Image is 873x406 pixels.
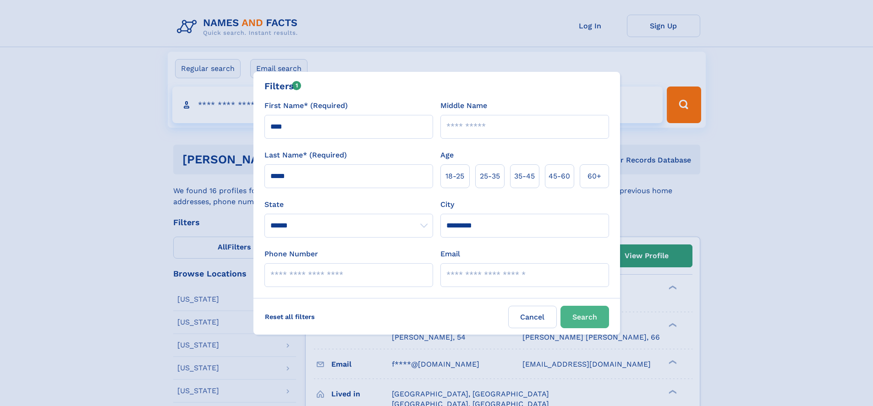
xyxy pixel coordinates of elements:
[549,171,570,182] span: 45‑60
[508,306,557,328] label: Cancel
[440,100,487,111] label: Middle Name
[587,171,601,182] span: 60+
[259,306,321,328] label: Reset all filters
[264,199,433,210] label: State
[440,150,454,161] label: Age
[264,100,348,111] label: First Name* (Required)
[514,171,535,182] span: 35‑45
[264,249,318,260] label: Phone Number
[480,171,500,182] span: 25‑35
[264,150,347,161] label: Last Name* (Required)
[264,79,302,93] div: Filters
[440,249,460,260] label: Email
[560,306,609,328] button: Search
[440,199,454,210] label: City
[445,171,464,182] span: 18‑25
